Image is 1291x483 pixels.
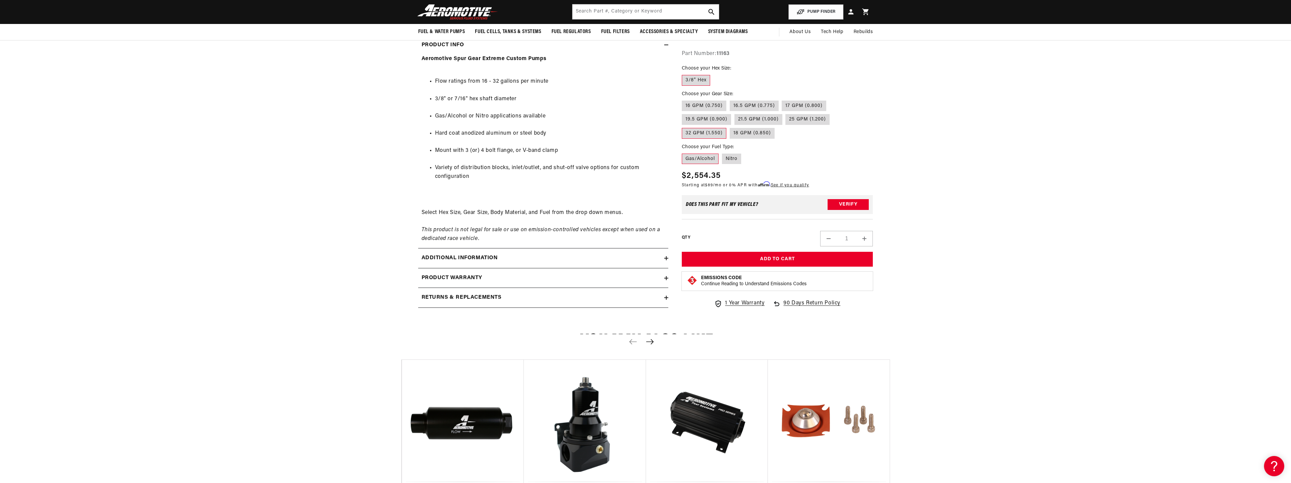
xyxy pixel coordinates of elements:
h2: Product warranty [422,274,483,283]
label: 25 GPM (1.200) [785,114,830,125]
img: Emissions code [687,275,698,286]
summary: Accessories & Specialty [635,24,703,40]
button: Verify [828,199,869,210]
summary: Rebuilds [849,24,878,40]
li: 3/8" or 7/16" hex shaft diameter [435,95,665,104]
h2: Additional information [422,254,498,263]
button: Next slide [643,334,657,349]
summary: Fuel & Water Pumps [413,24,470,40]
summary: Additional information [418,248,668,268]
span: Fuel & Water Pumps [418,28,465,35]
button: Previous slide [626,334,641,349]
span: 1 Year Warranty [725,299,764,308]
span: Affirm [758,182,770,187]
h2: You may also like [401,333,890,349]
li: Flow ratings from 16 - 32 gallons per minute [435,77,665,86]
summary: Product Info [418,35,668,55]
button: Emissions CodeContinue Reading to Understand Emissions Codes [701,275,807,287]
strong: 11163 [717,51,730,56]
li: Gas/Alcohol or Nitro applications available [435,112,665,121]
span: Tech Help [821,28,843,36]
span: 90 Days Return Policy [783,299,840,315]
img: Aeromotive [415,4,500,20]
p: Continue Reading to Understand Emissions Codes [701,281,807,287]
label: 16 GPM (0.750) [682,101,726,111]
label: 3/8" Hex [682,75,710,86]
summary: Fuel Regulators [546,24,596,40]
summary: Returns & replacements [418,288,668,307]
span: System Diagrams [708,28,748,35]
label: 18 GPM (0.850) [730,128,775,139]
h2: Product Info [422,41,464,50]
h2: Returns & replacements [422,293,502,302]
a: About Us [784,24,816,40]
em: This product is not legal for sale or use on emission-controlled vehicles except when used on a d... [422,227,660,241]
a: 1 Year Warranty [714,299,764,308]
span: $2,554.35 [682,170,721,182]
li: Hard coat anodized aluminum or steel body [435,129,665,138]
label: 19.5 GPM (0.900) [682,114,731,125]
span: Fuel Cells, Tanks & Systems [475,28,541,35]
summary: Tech Help [816,24,848,40]
span: $89 [705,183,713,187]
legend: Choose your Gear Size: [682,90,734,98]
input: Search by Part Number, Category or Keyword [572,4,719,19]
summary: Product warranty [418,268,668,288]
summary: Fuel Cells, Tanks & Systems [470,24,546,40]
p: Starting at /mo or 0% APR with . [682,182,809,188]
strong: Aeromotive Spur Gear Extreme Custom Pumps [422,56,547,61]
strong: Emissions Code [701,275,742,280]
span: Accessories & Specialty [640,28,698,35]
a: See if you qualify - Learn more about Affirm Financing (opens in modal) [771,183,809,187]
label: QTY [682,235,690,240]
li: Variety of distribution blocks, inlet/outlet, and shut-off valve options for custom configuration [435,164,665,181]
label: 17 GPM (0.800) [782,101,826,111]
label: 16.5 GPM (0.775) [730,101,779,111]
legend: Choose your Hex Size: [682,65,732,72]
span: Rebuilds [854,28,873,36]
legend: Choose your Fuel Type: [682,143,735,150]
li: Mount with 3 (or) 4 bolt flange, or V-band clamp [435,146,665,155]
summary: Fuel Filters [596,24,635,40]
button: Add to Cart [682,252,873,267]
label: Nitro [722,153,741,164]
button: PUMP FINDER [788,4,843,20]
label: Gas/Alcohol [682,153,719,164]
label: 32 GPM (1.550) [682,128,726,139]
div: Does This part fit My vehicle? [686,202,758,207]
button: search button [704,4,719,19]
a: 90 Days Return Policy [773,299,840,315]
h1: Spur Gear Extreme Custom Pumps, Steel [682,20,873,41]
span: Fuel Filters [601,28,630,35]
span: About Us [789,29,811,34]
span: Fuel Regulators [552,28,591,35]
label: 21.5 GPM (1.000) [734,114,782,125]
div: Select Hex Size, Gear Size, Body Material, and Fuel from the drop down menus. [418,55,668,243]
div: Part Number: [682,49,873,58]
summary: System Diagrams [703,24,753,40]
